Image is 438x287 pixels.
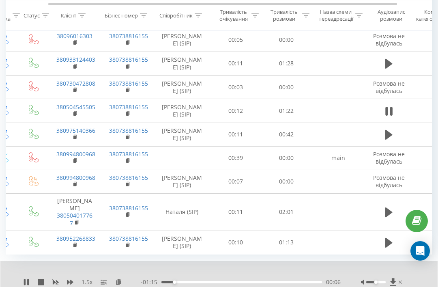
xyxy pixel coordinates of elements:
span: Розмова не відбулась [373,174,405,189]
a: 380738816155 [109,56,148,63]
td: 00:00 [261,28,312,52]
div: Статус [24,12,40,19]
td: 00:07 [210,170,261,193]
td: Наталя (SIP) [154,194,210,231]
td: 00:05 [210,28,261,52]
div: Аудіозапис розмови [371,9,411,22]
a: 380738816155 [109,103,148,111]
a: 380994800968 [56,174,95,181]
a: 380952268833 [56,235,95,242]
td: 00:03 [210,76,261,99]
td: 00:11 [210,194,261,231]
td: [PERSON_NAME] (SIP) [154,76,210,99]
td: [PERSON_NAME] (SIP) [154,170,210,193]
td: 00:12 [210,99,261,123]
span: Розмова не відбулась [373,32,405,47]
div: Тривалість розмови [268,9,300,22]
a: 380994800968 [56,150,95,158]
div: Тривалість очікування [217,9,249,22]
a: 380738816155 [109,150,148,158]
td: main [312,146,365,170]
a: 380738816155 [109,127,148,134]
span: 1.5 x [82,278,92,286]
div: Бізнес номер [105,12,138,19]
a: 38096016303 [57,32,92,40]
td: [PERSON_NAME] (SIP) [154,52,210,75]
td: 02:01 [261,194,312,231]
a: 380975140366 [56,127,95,134]
a: 380738816155 [109,80,148,87]
div: Accessibility label [374,281,378,284]
div: Клієнт [61,12,76,19]
td: 00:00 [261,76,312,99]
td: 00:00 [261,170,312,193]
td: 00:39 [210,146,261,170]
td: 00:11 [210,123,261,146]
div: Accessibility label [173,281,176,284]
td: 01:28 [261,52,312,75]
a: 380933124403 [56,56,95,63]
a: 380738816155 [109,32,148,40]
a: 380504017767 [57,211,92,227]
span: Розмова не відбулась [373,150,405,165]
div: Співробітник [159,12,193,19]
span: 00:06 [326,278,341,286]
td: 01:13 [261,231,312,254]
td: 00:10 [210,231,261,254]
td: 00:42 [261,123,312,146]
a: 380504545505 [56,103,95,111]
td: 00:11 [210,52,261,75]
td: 00:00 [261,146,312,170]
a: 380738816155 [109,204,148,212]
td: [PERSON_NAME] (SIP) [154,99,210,123]
a: 380730472808 [56,80,95,87]
td: 01:22 [261,99,312,123]
a: 380738816155 [109,174,148,181]
td: [PERSON_NAME] (SIP) [154,28,210,52]
td: [PERSON_NAME] (SIP) [154,231,210,254]
span: Розмова не відбулась [373,80,405,95]
span: - 01:15 [141,278,161,286]
a: 380738816155 [109,235,148,242]
div: Назва схеми переадресації [318,9,353,22]
div: Open Intercom Messenger [410,241,430,261]
td: [PERSON_NAME] (SIP) [154,123,210,146]
td: [PERSON_NAME] [48,194,101,231]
